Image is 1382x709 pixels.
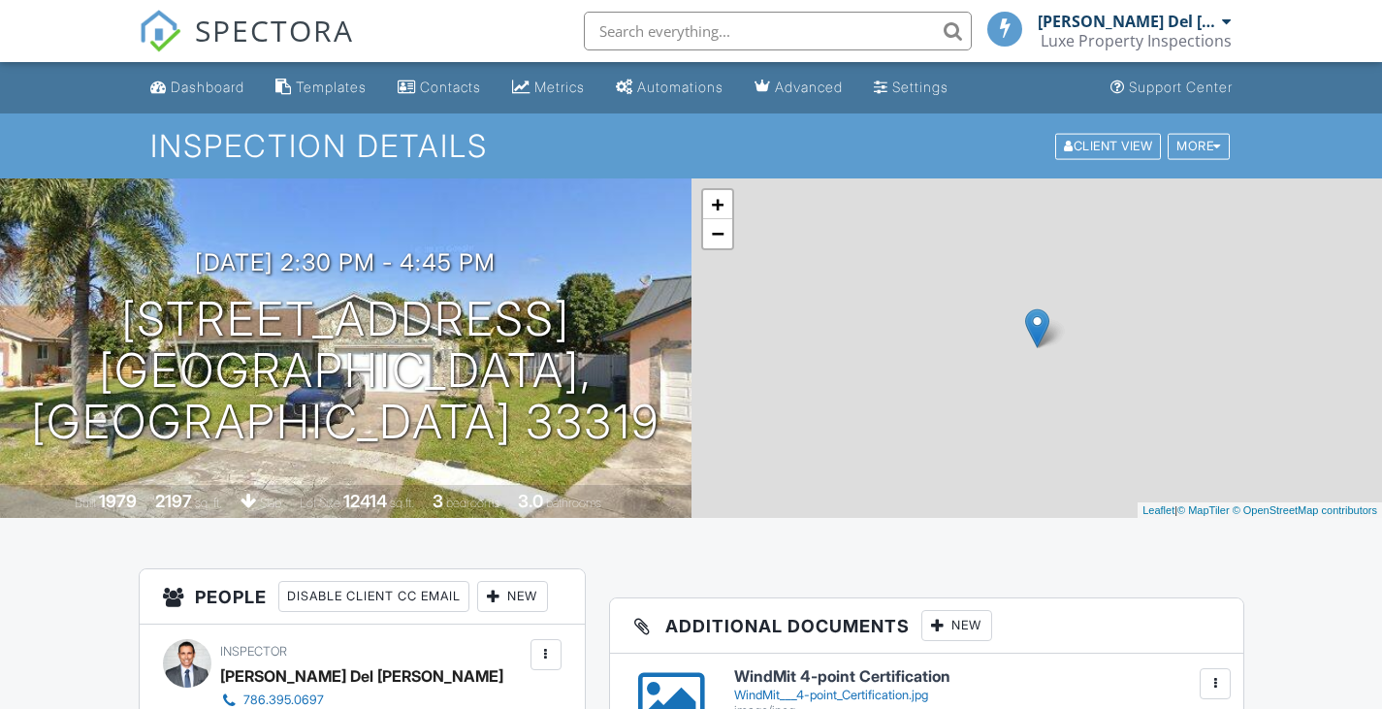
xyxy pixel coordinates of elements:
a: © OpenStreetMap contributors [1233,504,1377,516]
a: Advanced [747,70,851,106]
div: Settings [892,79,948,95]
div: Metrics [534,79,585,95]
div: 2197 [155,491,192,511]
div: More [1168,133,1230,159]
div: Client View [1055,133,1161,159]
div: Luxe Property Inspections [1041,31,1232,50]
h1: Inspection Details [150,129,1231,163]
div: New [477,581,548,612]
span: Inspector [220,644,287,659]
span: Built [75,496,96,510]
img: The Best Home Inspection Software - Spectora [139,10,181,52]
input: Search everything... [584,12,972,50]
h3: [DATE] 2:30 pm - 4:45 pm [195,249,496,275]
div: Disable Client CC Email [278,581,469,612]
span: bedrooms [446,496,499,510]
div: [PERSON_NAME] Del [PERSON_NAME] [1038,12,1217,31]
span: SPECTORA [195,10,354,50]
div: 3.0 [518,491,543,511]
div: Templates [296,79,367,95]
a: Templates [268,70,374,106]
span: sq. ft. [195,496,222,510]
div: Contacts [420,79,481,95]
div: 12414 [343,491,387,511]
a: Dashboard [143,70,252,106]
a: © MapTiler [1177,504,1230,516]
h3: People [140,569,585,625]
a: Client View [1053,138,1166,152]
div: Dashboard [171,79,244,95]
a: Automations (Basic) [608,70,731,106]
span: bathrooms [546,496,601,510]
a: Zoom in [703,190,732,219]
h6: WindMit 4-point Certification [734,668,1219,686]
div: 3 [433,491,443,511]
a: Settings [866,70,956,106]
div: [PERSON_NAME] Del [PERSON_NAME] [220,661,503,691]
a: Zoom out [703,219,732,248]
a: Leaflet [1142,504,1174,516]
h1: [STREET_ADDRESS] [GEOGRAPHIC_DATA], [GEOGRAPHIC_DATA] 33319 [31,294,660,447]
a: SPECTORA [139,26,354,67]
span: Lot Size [300,496,340,510]
a: Metrics [504,70,593,106]
div: Advanced [775,79,843,95]
div: WindMit___4-point_Certification.jpg [734,688,1219,703]
div: Automations [637,79,723,95]
span: slab [260,496,281,510]
h3: Additional Documents [610,598,1243,654]
div: Support Center [1129,79,1233,95]
div: | [1138,502,1382,519]
div: New [921,610,992,641]
div: 1979 [99,491,137,511]
div: 786.395.0697 [243,693,324,708]
span: sq.ft. [390,496,414,510]
a: Support Center [1103,70,1240,106]
a: Contacts [390,70,489,106]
